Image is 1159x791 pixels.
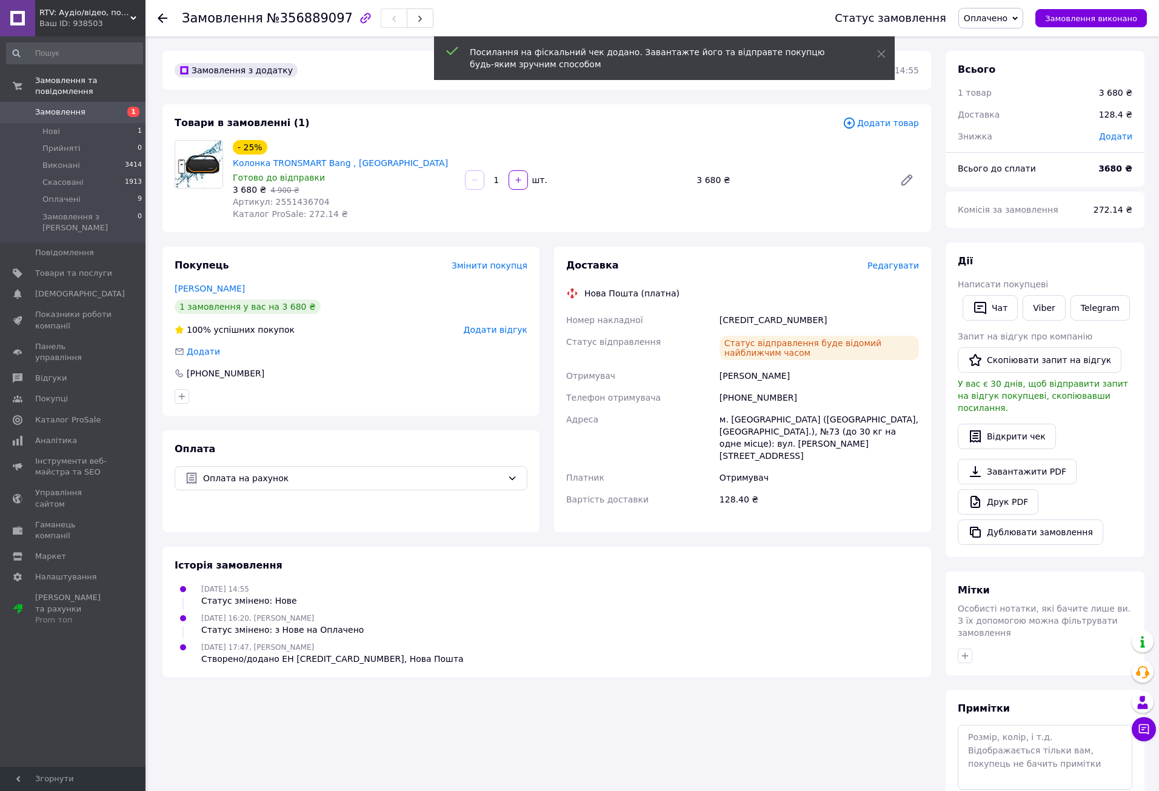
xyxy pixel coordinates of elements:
span: 3 680 ₴ [233,185,266,195]
span: Оплачені [42,194,81,205]
div: 3 680 ₴ [1099,87,1132,99]
span: Товари в замовленні (1) [175,117,310,128]
span: 9 [138,194,142,205]
div: Статус змінено: з Нове на Оплачено [201,624,364,636]
div: Повернутися назад [158,12,167,24]
span: Додати товар [843,116,919,130]
div: Замовлення з додатку [175,63,298,78]
span: Доставка [566,259,619,271]
span: Телефон отримувача [566,393,661,402]
span: Всього [958,64,995,75]
b: 3680 ₴ [1098,164,1132,173]
span: Комісія за замовлення [958,205,1058,215]
span: Отримувач [566,371,615,381]
span: Знижка [958,132,992,141]
span: Редагувати [867,261,919,270]
span: Вартість доставки [566,495,649,504]
span: Виконані [42,160,80,171]
div: Ваш ID: 938503 [39,18,145,29]
span: [DATE] 16:20, [PERSON_NAME] [201,614,314,622]
span: Мітки [958,584,990,596]
div: 128.4 ₴ [1092,101,1140,128]
span: Всього до сплати [958,164,1036,173]
span: 1 товар [958,88,992,98]
a: Друк PDF [958,489,1038,515]
span: Каталог ProSale: 272.14 ₴ [233,209,348,219]
span: Каталог ProSale [35,415,101,426]
span: Товари та послуги [35,268,112,279]
span: №356889097 [267,11,353,25]
span: RTV: Аудіо/відео, побутова та комп'ютерна техніка з Європи [39,7,130,18]
span: Повідомлення [35,247,94,258]
div: Отримувач [717,467,921,489]
span: Платник [566,473,604,482]
span: 1 [138,126,142,137]
span: [DATE] 17:47, [PERSON_NAME] [201,643,314,652]
button: Дублювати замовлення [958,519,1103,545]
span: [PERSON_NAME] та рахунки [35,592,112,626]
button: Чат з покупцем [1132,717,1156,741]
span: 0 [138,212,142,233]
span: Примітки [958,703,1010,714]
span: Відгуки [35,373,67,384]
span: 0 [138,143,142,154]
span: Покупець [175,259,229,271]
span: Оплата [175,443,215,455]
div: Статус відправлення буде відомий найближчим часом [720,336,919,360]
span: Додати [187,347,220,356]
img: Колонка TRONSMART Bang , Гарантія [175,141,222,188]
span: [DATE] 14:55 [201,585,249,593]
span: Інструменти веб-майстра та SEO [35,456,112,478]
span: Замовлення [182,11,263,25]
div: м. [GEOGRAPHIC_DATA] ([GEOGRAPHIC_DATA], [GEOGRAPHIC_DATA].), №73 (до 30 кг на одне місце): вул. ... [717,409,921,467]
span: 4 900 ₴ [270,186,299,195]
div: шт. [529,174,549,186]
div: Prom топ [35,615,112,626]
div: 1 замовлення у вас на 3 680 ₴ [175,299,321,314]
span: Покупці [35,393,68,404]
span: [DEMOGRAPHIC_DATA] [35,289,125,299]
span: 1913 [125,177,142,188]
a: Колонка TRONSMART Bang , [GEOGRAPHIC_DATA] [233,158,448,168]
span: Адреса [566,415,598,424]
a: Telegram [1070,295,1130,321]
span: Управління сайтом [35,487,112,509]
span: Артикул: 2551436704 [233,197,330,207]
span: Показники роботи компанії [35,309,112,331]
span: Особисті нотатки, які бачите лише ви. З їх допомогою можна фільтрувати замовлення [958,604,1131,638]
span: 272.14 ₴ [1094,205,1132,215]
span: Замовлення виконано [1045,14,1137,23]
span: 100% [187,325,211,335]
a: Завантажити PDF [958,459,1077,484]
div: [PHONE_NUMBER] [185,367,266,379]
div: успішних покупок [175,324,295,336]
button: Замовлення виконано [1035,9,1147,27]
div: [PERSON_NAME] [717,365,921,387]
div: 3 680 ₴ [692,172,890,189]
span: Додати відгук [464,325,527,335]
span: Запит на відгук про компанію [958,332,1092,341]
button: Чат [963,295,1018,321]
span: Додати [1099,132,1132,141]
span: Статус відправлення [566,337,661,347]
span: У вас є 30 днів, щоб відправити запит на відгук покупцеві, скопіювавши посилання. [958,379,1128,413]
span: Маркет [35,551,66,562]
span: Доставка [958,110,1000,119]
div: Нова Пошта (платна) [581,287,683,299]
span: Історія замовлення [175,559,282,571]
span: Прийняті [42,143,80,154]
span: Панель управління [35,341,112,363]
div: Статус змінено: Нове [201,595,297,607]
span: 3414 [125,160,142,171]
div: Посилання на фіскальний чек додано. Завантажте його та відправте покупцю будь-яким зручним способом [470,46,847,70]
button: Відкрити чек [958,424,1056,449]
a: Viber [1023,295,1065,321]
span: Замовлення та повідомлення [35,75,145,97]
span: Готово до відправки [233,173,325,182]
span: Скасовані [42,177,84,188]
div: Статус замовлення [835,12,946,24]
a: Редагувати [895,168,919,192]
span: Замовлення [35,107,85,118]
span: Змінити покупця [452,261,527,270]
span: Аналітика [35,435,77,446]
